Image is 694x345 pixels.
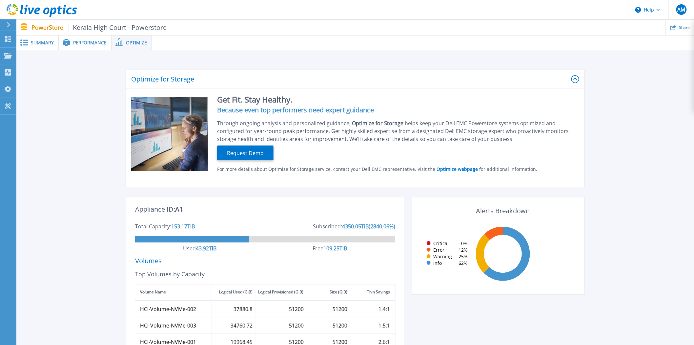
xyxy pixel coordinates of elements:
[333,306,347,311] div: 51200
[378,323,390,328] div: 1.5:1
[135,258,395,264] div: Volumes
[231,323,253,328] div: 34760.72
[217,107,575,113] h4: Because even top performers need expert guidance
[369,224,395,229] div: ( 2840.06 %)
[435,166,479,172] a: Optimize webpage
[140,288,166,296] div: Volume Name
[313,246,324,251] div: Free
[140,339,196,344] div: HCI-Volume-NVMe-001
[333,339,347,344] div: 51200
[140,306,196,311] div: HCI-Volume-NVMe-002
[677,7,685,12] span: AM
[234,306,253,311] div: 37880.8
[69,24,167,31] span: Kerala High Court - Powerstore
[217,167,575,172] div: For more details about Optimize for Storage service, contact your Dell EMC representative. Visit ...
[459,247,468,253] span: 12 %
[313,224,342,229] div: Subscribed:
[135,271,395,277] div: Top Volumes by Capacity
[31,40,54,45] span: Summary
[421,202,584,219] div: Alerts Breakdown
[171,224,195,229] div: 153.17 TiB
[378,339,390,344] div: 2.6:1
[424,254,452,259] div: Warning
[217,119,575,143] div: Through ongoing analysis and personalized guidance, helps keep your Dell EMC Powerstore systems o...
[140,323,196,328] div: HCI-Volume-NVMe-003
[258,288,304,296] div: Logical Provisioned (GiB)
[289,323,304,328] div: 51200
[219,288,253,296] div: Logical Used (GiB)
[126,40,147,45] span: Optimize
[196,246,217,251] div: 43.92 TiB
[135,207,175,212] div: Appliance ID:
[424,247,444,253] div: Error
[342,224,369,229] div: 4350.05 TiB
[378,306,390,311] div: 1.4:1
[231,339,253,344] div: 19968.45
[31,24,167,31] p: PowerStore
[324,246,347,251] div: 109.25 TiB
[459,254,468,259] span: 25 %
[73,40,107,45] span: Performance
[217,97,575,102] h2: Get Fit. Stay Healthy.
[352,120,405,127] span: Optimize for Storage
[135,224,171,229] div: Total Capacity:
[131,97,208,172] img: Optimize Promo
[330,288,347,296] div: Size (GiB)
[424,241,449,246] div: Critical
[461,241,468,246] span: 0 %
[289,339,304,344] div: 51200
[224,149,266,157] span: Request Demo
[367,288,390,296] div: Thin Savings
[289,306,304,311] div: 51200
[183,246,196,251] div: Used
[131,76,571,82] h2: Optimize for Storage
[459,261,468,266] span: 62 %
[175,207,183,224] div: A1
[333,323,347,328] div: 51200
[679,26,690,30] span: Share
[424,261,442,266] div: Info
[217,146,274,160] button: Request Demo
